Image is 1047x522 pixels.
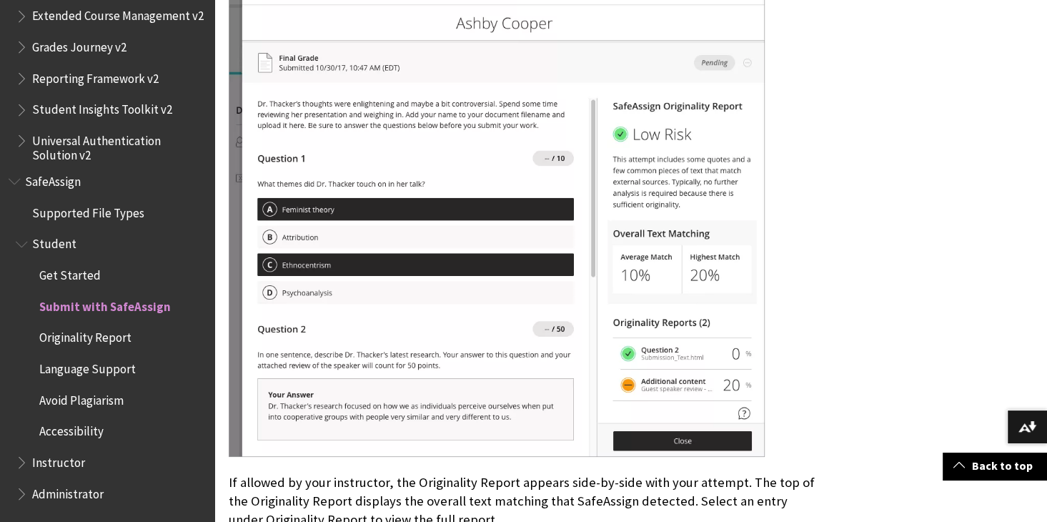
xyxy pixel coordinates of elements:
span: Get Started [39,263,101,282]
span: Originality Report [39,326,132,345]
span: SafeAssign [25,169,81,189]
span: Student [32,232,76,252]
span: Administrator [32,482,104,501]
span: Instructor [32,450,85,470]
span: Avoid Plagiarism [39,388,124,408]
span: Universal Authentication Solution v2 [32,129,204,162]
span: Student Insights Toolkit v2 [32,98,172,117]
span: Extended Course Management v2 [32,4,204,24]
span: Language Support [39,357,136,376]
span: Accessibility [39,420,104,439]
span: Submit with SafeAssign [39,295,171,314]
span: Reporting Framework v2 [32,67,159,86]
span: Grades Journey v2 [32,35,126,54]
nav: Book outline for Blackboard SafeAssign [9,169,206,506]
span: Supported File Types [32,201,144,220]
a: Back to top [943,453,1047,479]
